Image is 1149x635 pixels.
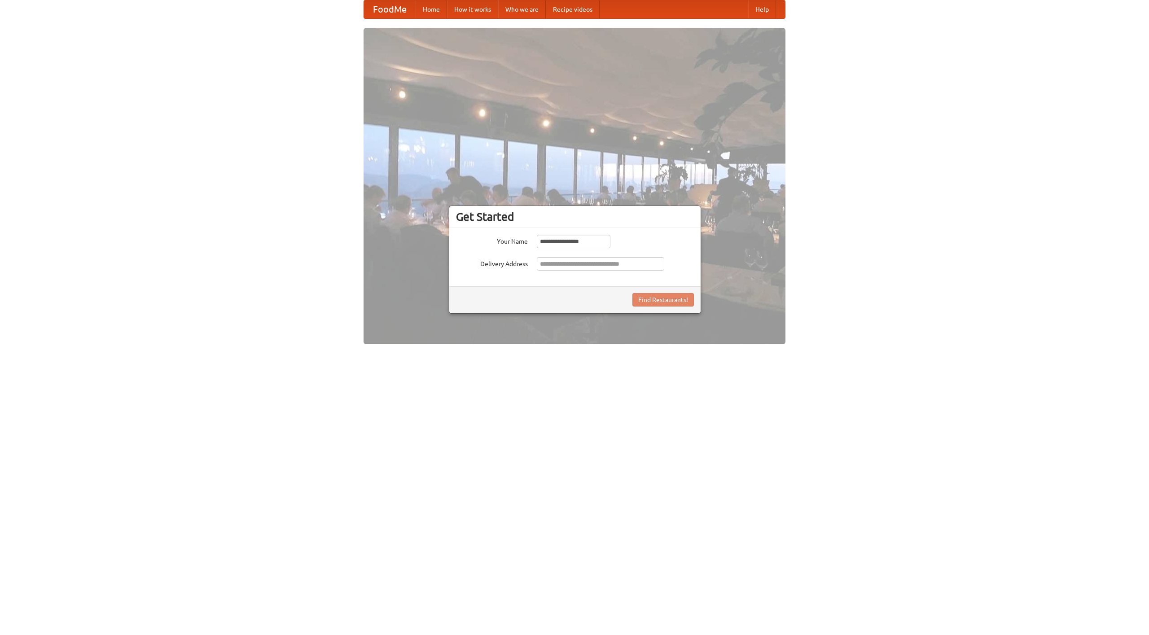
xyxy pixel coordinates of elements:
a: How it works [447,0,498,18]
a: Recipe videos [546,0,600,18]
a: Help [748,0,776,18]
label: Your Name [456,235,528,246]
a: Who we are [498,0,546,18]
h3: Get Started [456,210,694,223]
a: FoodMe [364,0,416,18]
a: Home [416,0,447,18]
label: Delivery Address [456,257,528,268]
button: Find Restaurants! [632,293,694,307]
